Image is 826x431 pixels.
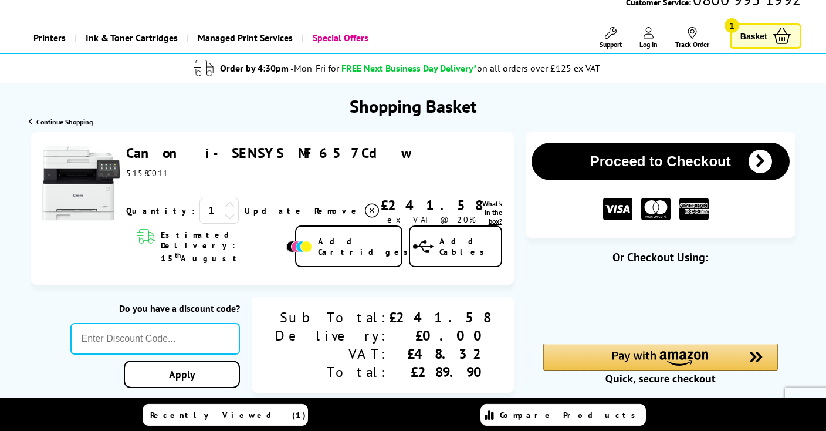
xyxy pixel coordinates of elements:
[286,241,312,252] img: Add Cartridges
[126,206,195,216] span: Quantity:
[482,199,502,225] a: lnk_inthebox
[124,361,240,388] a: Apply
[314,202,381,220] a: Delete item from your basket
[302,23,377,53] a: Special Offers
[70,302,239,314] div: Do you have a discount code?
[275,308,389,326] div: Sub Total:
[275,326,389,345] div: Delivery:
[126,144,412,162] a: Canon i-SENSYS MF657Cdw
[245,206,305,216] a: Update
[314,206,361,216] span: Remove
[639,27,658,49] a: Log In
[75,23,187,53] a: Ink & Toner Cartridges
[29,117,93,126] a: Continue Shopping
[389,345,490,363] div: £48.32
[175,251,181,260] sup: th
[42,144,120,222] img: Canon i-SENSYS MF657Cdw
[543,344,778,385] div: Amazon Pay - Use your Amazon account
[350,95,477,117] h1: Shopping Basket
[25,23,75,53] a: Printers
[725,18,739,33] span: 1
[126,168,168,179] span: 5158C011
[86,23,178,53] span: Ink & Toner Cartridges
[70,323,239,355] input: Enter Discount Code...
[603,198,632,221] img: VISA
[439,236,501,257] span: Add Cables
[275,363,389,381] div: Total:
[641,198,671,221] img: MASTER CARD
[389,308,490,326] div: £241.58
[600,40,622,49] span: Support
[318,236,414,257] span: Add Cartridges
[187,23,302,53] a: Managed Print Services
[389,363,490,381] div: £289.90
[161,230,283,264] span: Estimated Delivery: 15 August
[275,345,389,363] div: VAT:
[500,410,642,420] span: Compare Products
[480,404,646,426] a: Compare Products
[600,27,622,49] a: Support
[740,28,767,44] span: Basket
[387,214,476,225] span: ex VAT @ 20%
[220,62,339,74] span: Order by 4:30pm -
[143,404,308,426] a: Recently Viewed (1)
[730,23,801,49] a: Basket 1
[389,326,490,345] div: £0.00
[675,27,709,49] a: Track Order
[543,284,778,324] iframe: PayPal
[341,62,477,74] span: FREE Next Business Day Delivery*
[381,196,482,214] div: £241.58
[482,199,502,225] span: What's in the box?
[532,143,790,180] button: Proceed to Checkout
[294,62,339,74] span: Mon-Fri for
[36,117,93,126] span: Continue Shopping
[679,198,709,221] img: American Express
[639,40,658,49] span: Log In
[477,62,600,74] div: on all orders over £125 ex VAT
[150,410,306,420] span: Recently Viewed (1)
[6,58,787,79] li: modal_delivery
[526,250,795,265] div: Or Checkout Using:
